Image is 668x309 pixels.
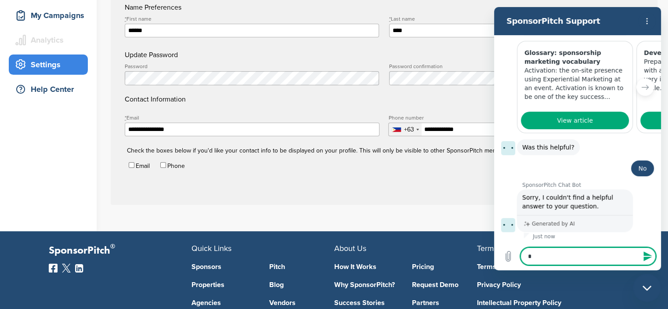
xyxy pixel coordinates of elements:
img: Twitter [62,264,71,273]
label: Password confirmation [389,64,643,69]
a: Why SponsorPitch? [334,281,399,288]
a: Properties [191,281,256,288]
p: Generated by AI [38,214,81,220]
h4: Contact Information [125,64,643,105]
p: Preparing for your initial call with a contact from a brand is a very important part of the sales... [150,50,251,85]
a: Vendors [269,299,334,306]
div: Help Center [13,81,88,97]
span: Sorry, I couldn't find a helpful answer to your question. [28,186,134,204]
div: Settings [13,57,88,73]
a: Blog [269,281,334,288]
p: SponsorPitch [49,244,191,257]
p: SponsorPitch Chat Bot [28,174,167,182]
a: Sponsors [191,263,256,270]
a: Terms of Service [477,263,607,270]
a: Intellectual Property Policy [477,299,607,306]
a: My Campaigns [9,5,88,25]
a: Analytics [9,30,88,50]
iframe: Messaging window [494,7,661,270]
iframe: Button to launch messaging window, conversation in progress [633,274,661,302]
a: Agencies [191,299,256,306]
h4: Update Password [125,50,643,60]
a: Request Demo [412,281,477,288]
a: Success Stories [334,299,399,306]
div: Analytics [13,32,88,48]
abbr: required [125,115,126,121]
label: Password [125,64,379,69]
a: Pitch [269,263,334,270]
span: About Us [334,244,366,253]
button: Upload file [5,240,23,258]
a: Settings [9,55,88,75]
a: Partners [412,299,477,306]
p: Just now [39,226,61,233]
abbr: required [125,16,126,22]
div: My Campaigns [13,7,88,23]
a: Pricing [412,263,477,270]
div: +63 [404,127,414,133]
label: Email [125,115,379,120]
a: View article: 'Developing your pitch' [146,105,254,122]
div: Selected country [389,123,422,136]
a: Help Center [9,79,88,99]
button: Send message [144,240,162,258]
label: Last name [389,16,643,22]
span: Terms [477,244,498,253]
span: No [142,157,155,166]
label: Phone number [388,115,643,120]
a: How It Works [334,263,399,270]
h3: Developing your pitch [150,41,251,50]
span: Was this helpful? [28,136,80,145]
span: Quick Links [191,244,231,253]
h4: Name Preferences [125,2,643,13]
label: First name [125,16,379,22]
img: Facebook [49,264,58,273]
span: ® [110,241,115,252]
a: Privacy Policy [477,281,607,288]
label: Phone [167,162,185,170]
label: Email [136,162,150,170]
abbr: required [389,16,391,22]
